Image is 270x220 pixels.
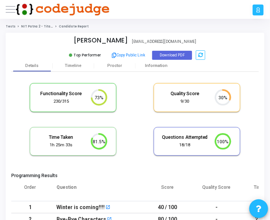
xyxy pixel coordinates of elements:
div: 230/315 [36,98,86,105]
div: 1h 25m 33s [36,142,86,148]
div: Information [136,63,177,68]
div: 9/30 [160,98,210,105]
button: Download PDF [152,51,192,60]
div: [PERSON_NAME] [74,36,128,44]
div: Winter is coming!!!! [56,202,105,213]
h5: Time Taken [36,134,86,140]
a: Tests [6,24,15,29]
h5: Questions Attempted [160,134,210,140]
div: Proctor [94,63,136,68]
th: Quality Score [192,180,241,201]
mat-icon: open_in_new [106,205,111,210]
span: Top Performer [73,52,101,58]
img: logo [15,2,110,17]
a: NIT Patna 2 - Titan Engineering Intern 2026 [21,24,92,29]
div: [EMAIL_ADDRESS][DOMAIN_NAME] [132,39,197,44]
h5: Programming Results [11,173,259,178]
th: Order [11,180,49,201]
h5: Quality Score [160,91,210,96]
div: Details [25,63,38,68]
div: 18/18 [160,142,210,148]
td: 40 / 100 [143,201,192,213]
div: Timeline [65,63,82,68]
h5: Functionality Score [36,91,86,96]
span: Candidate Report [59,24,88,29]
td: 1 [11,201,49,213]
th: Question [49,180,143,201]
td: - [192,201,241,213]
nav: breadcrumb [6,24,264,29]
th: Score [143,180,192,201]
button: Copy Public Link [108,50,148,60]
